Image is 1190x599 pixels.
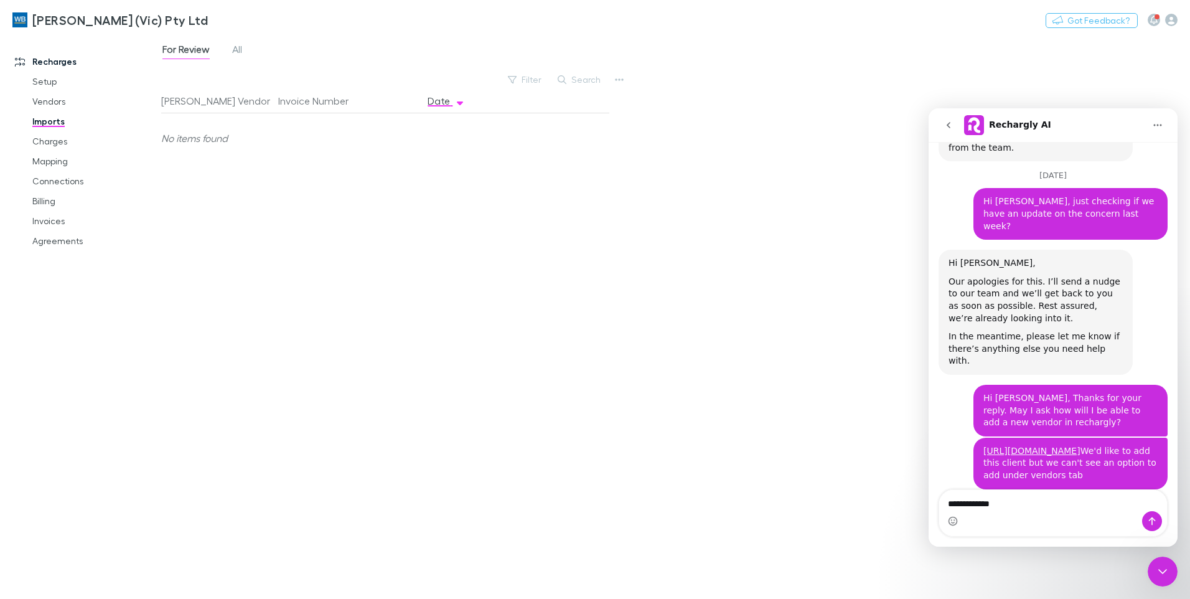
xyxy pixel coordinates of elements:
[20,111,168,131] a: Imports
[1046,13,1138,28] button: Got Feedback?
[161,88,285,113] button: [PERSON_NAME] Vendor
[502,72,549,87] button: Filter
[551,72,608,87] button: Search
[20,151,168,171] a: Mapping
[20,211,168,231] a: Invoices
[32,12,208,27] h3: [PERSON_NAME] (Vic) Pty Ltd
[20,92,168,111] a: Vendors
[20,231,168,251] a: Agreements
[20,191,168,211] a: Billing
[20,131,168,151] a: Charges
[20,171,168,191] a: Connections
[1148,557,1178,587] iframe: Intercom live chat
[2,52,168,72] a: Recharges
[161,113,599,163] div: No items found
[929,108,1178,547] iframe: Intercom live chat
[428,88,465,113] button: Date
[12,12,27,27] img: William Buck (Vic) Pty Ltd's Logo
[5,5,215,35] a: [PERSON_NAME] (Vic) Pty Ltd
[162,43,210,59] span: For Review
[278,88,363,113] button: Invoice Number
[232,43,242,59] span: All
[20,72,168,92] a: Setup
